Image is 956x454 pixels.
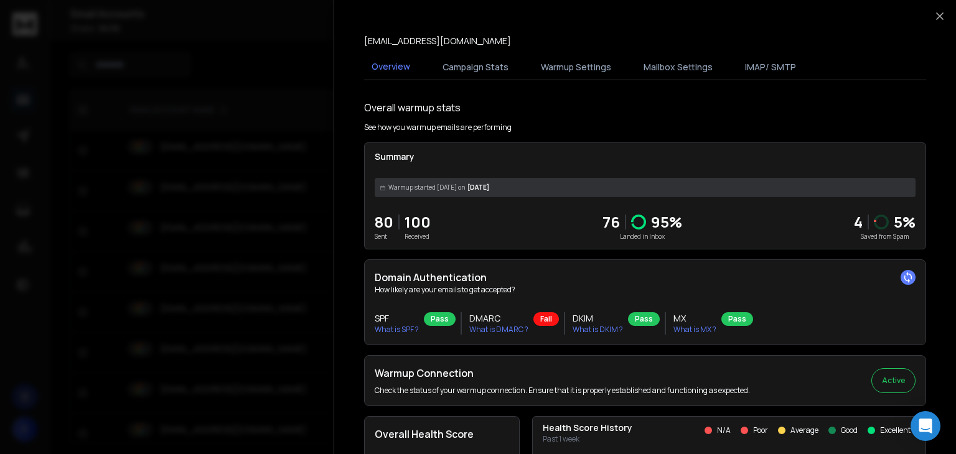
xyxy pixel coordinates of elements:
[717,425,731,435] p: N/A
[543,434,632,444] p: Past 1 week
[738,53,804,81] button: IMAP/ SMTP
[854,232,916,241] p: Saved from Spam
[880,425,911,435] p: Excellent
[636,53,720,81] button: Mailbox Settings
[673,325,716,335] p: What is MX ?
[469,325,528,335] p: What is DMARC ?
[651,212,682,232] p: 95 %
[364,35,511,47] p: [EMAIL_ADDRESS][DOMAIN_NAME]
[375,312,419,325] h3: SPF
[375,178,916,197] div: [DATE]
[375,427,509,442] h2: Overall Health Score
[841,425,858,435] p: Good
[405,212,431,232] p: 100
[469,312,528,325] h3: DMARC
[375,285,916,295] p: How likely are your emails to get accepted?
[894,212,916,232] p: 5 %
[375,325,419,335] p: What is SPF ?
[911,411,940,441] div: Open Intercom Messenger
[364,123,512,132] p: See how you warmup emails are performing
[753,425,768,435] p: Poor
[375,270,916,285] h2: Domain Authentication
[435,53,516,81] button: Campaign Stats
[871,368,916,393] button: Active
[405,232,431,241] p: Received
[673,312,716,325] h3: MX
[364,100,461,115] h1: Overall warmup stats
[790,425,818,435] p: Average
[424,312,456,326] div: Pass
[573,325,623,335] p: What is DKIM ?
[375,151,916,163] p: Summary
[543,422,632,434] p: Health Score History
[628,312,660,326] div: Pass
[602,232,682,241] p: Landed in Inbox
[573,312,623,325] h3: DKIM
[375,212,393,232] p: 80
[602,212,620,232] p: 76
[854,211,863,232] strong: 4
[533,312,559,326] div: Fail
[375,232,393,241] p: Sent
[375,366,750,381] h2: Warmup Connection
[388,183,465,192] span: Warmup started [DATE] on
[721,312,753,326] div: Pass
[375,386,750,396] p: Check the status of your warmup connection. Ensure that it is properly established and functionin...
[364,53,418,81] button: Overview
[533,53,619,81] button: Warmup Settings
